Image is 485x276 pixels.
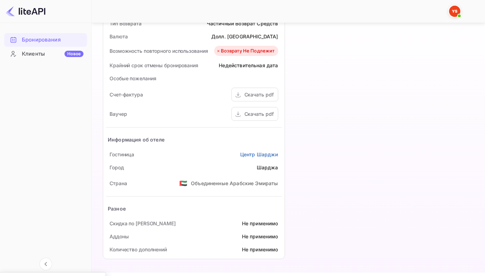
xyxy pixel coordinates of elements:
[4,33,87,47] div: Бронирования
[211,33,278,39] ya-tr-span: Долл. [GEOGRAPHIC_DATA]
[257,164,278,170] ya-tr-span: Шарджа
[110,33,128,39] ya-tr-span: Валюта
[110,92,143,98] ya-tr-span: Счет-фактура
[6,6,45,17] img: Логотип LiteAPI
[242,233,278,240] div: Не применимо
[221,48,275,55] ya-tr-span: Возврату не подлежит
[219,62,278,68] ya-tr-span: Недействительная дата
[39,258,52,270] button: Свернуть навигацию
[179,177,187,189] span: США
[22,36,61,44] ya-tr-span: Бронирования
[242,220,278,226] ya-tr-span: Не применимо
[179,179,187,187] ya-tr-span: 🇦🇪
[110,233,129,239] ya-tr-span: Аддоны
[110,246,167,252] ya-tr-span: Количество дополнений
[191,180,278,186] ya-tr-span: Объединенные Арабские Эмираты
[4,47,87,60] a: КлиентыНовое
[110,62,198,68] ya-tr-span: Крайний срок отмены бронирования
[244,111,274,117] ya-tr-span: Скачать pdf
[67,51,81,56] ya-tr-span: Новое
[240,151,278,157] ya-tr-span: Центр Шарджи
[244,92,274,98] ya-tr-span: Скачать pdf
[110,20,142,26] ya-tr-span: Тип Возврата
[4,47,87,61] div: КлиентыНовое
[4,33,87,46] a: Бронирования
[207,20,278,26] ya-tr-span: Частичный Возврат Средств
[110,75,156,81] ya-tr-span: Особые пожелания
[110,111,127,117] ya-tr-span: Ваучер
[108,206,126,212] ya-tr-span: Разное
[110,220,176,226] ya-tr-span: Скидка по [PERSON_NAME]
[242,246,278,253] div: Не применимо
[110,164,124,170] ya-tr-span: Город
[110,180,127,186] ya-tr-span: Страна
[22,50,45,58] ya-tr-span: Клиенты
[108,137,164,143] ya-tr-span: Информация об отеле
[110,48,208,54] ya-tr-span: Возможность повторного использования
[449,6,460,17] img: Служба Поддержки Яндекса
[240,151,278,158] a: Центр Шарджи
[110,151,134,157] ya-tr-span: Гостиница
